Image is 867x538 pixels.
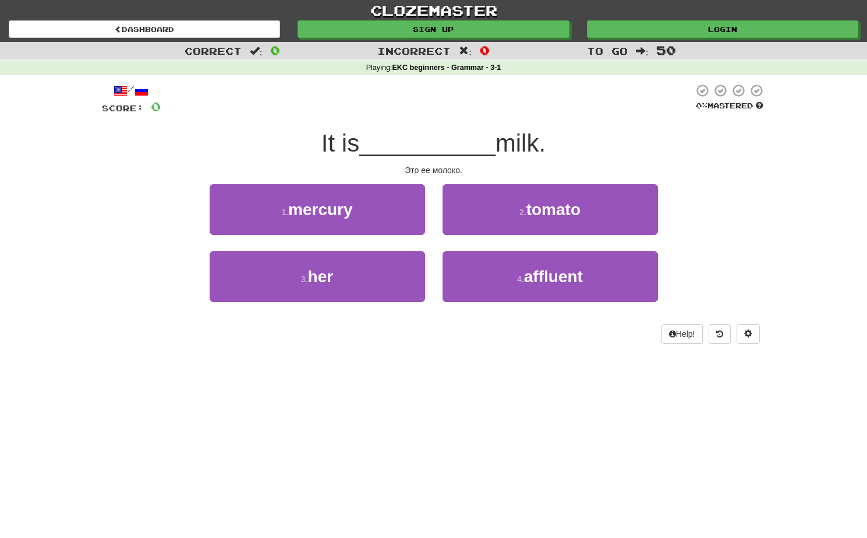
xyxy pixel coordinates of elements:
[526,201,581,219] span: tomato
[321,129,359,157] span: It is
[443,251,658,302] button: 4.affluent
[693,101,766,111] div: Mastered
[102,103,144,113] span: Score:
[359,129,496,157] span: __________
[524,268,583,286] span: affluent
[459,46,472,56] span: :
[443,184,658,235] button: 2.tomato
[250,46,263,56] span: :
[298,20,569,38] a: Sign up
[709,324,731,344] button: Round history (alt+y)
[210,251,425,302] button: 3.her
[480,43,490,57] span: 0
[377,45,451,57] span: Incorrect
[661,324,703,344] button: Help!
[587,20,858,38] a: Login
[696,101,707,110] span: 0 %
[656,43,676,57] span: 50
[517,275,524,284] small: 4 .
[102,164,766,176] div: Это ее молоко.
[9,20,280,38] a: Dashboard
[102,83,161,98] div: /
[281,208,288,217] small: 1 .
[301,275,308,284] small: 3 .
[392,64,501,72] strong: EKC beginners - Grammar - 3-1
[288,201,353,219] span: mercury
[308,268,334,286] span: her
[270,43,280,57] span: 0
[587,45,628,57] span: To go
[185,45,242,57] span: Correct
[210,184,425,235] button: 1.mercury
[151,99,161,114] span: 0
[636,46,649,56] span: :
[496,129,546,157] span: milk.
[519,208,526,217] small: 2 .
